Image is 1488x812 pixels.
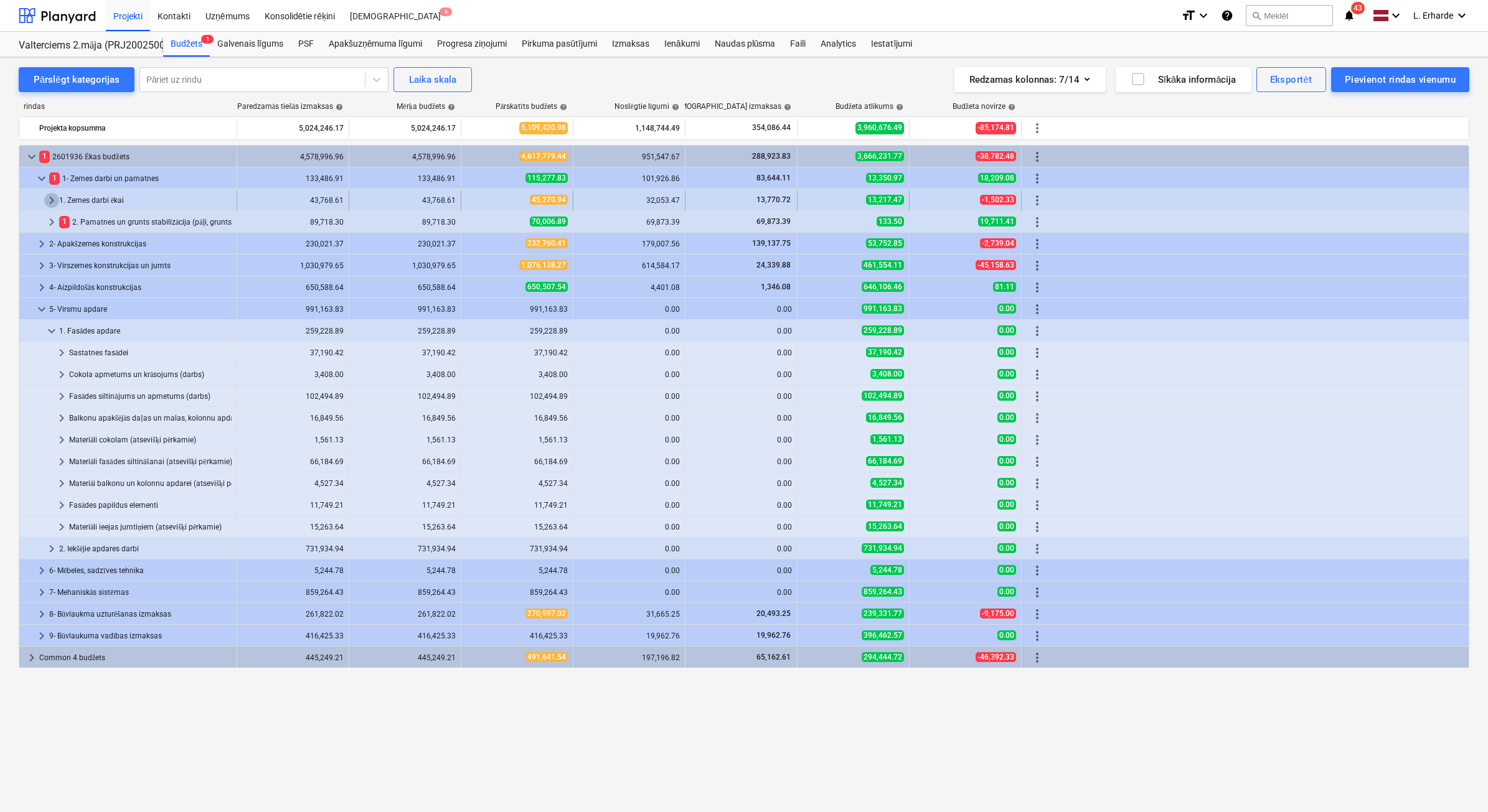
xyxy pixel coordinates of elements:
span: 0.00 [997,500,1016,510]
i: keyboard_arrow_down [1196,8,1211,23]
div: 102,494.89 [466,392,568,401]
span: Vairāk darbību [1030,585,1045,600]
div: 89,718.30 [354,218,456,226]
div: 0.00 [690,414,792,422]
span: 461,554.11 [862,260,904,270]
span: 19,711.41 [978,217,1016,226]
div: 102,494.89 [354,392,456,401]
span: Vairāk darbību [1030,541,1045,556]
span: 81.11 [993,282,1016,292]
div: 0.00 [578,457,680,466]
span: help [333,103,343,111]
span: 5,244.78 [870,565,904,575]
span: Vairāk darbību [1030,498,1045,513]
div: 0.00 [690,392,792,401]
span: help [893,103,903,111]
div: 1,030,979.65 [242,261,344,270]
span: help [445,103,455,111]
div: 0.00 [578,414,680,422]
div: 66,184.69 [242,457,344,466]
span: 0.00 [997,325,1016,335]
span: 646,106.46 [862,282,904,292]
span: keyboard_arrow_right [34,280,49,295]
button: Laika skala [393,67,472,92]
div: 0.00 [578,327,680,335]
a: Naudas plūsma [707,32,783,57]
div: 15,263.64 [354,523,456,531]
div: 650,588.64 [354,283,456,292]
div: 0.00 [690,305,792,314]
a: Ienākumi [657,32,707,57]
span: 991,163.83 [862,304,904,314]
span: -85,174.81 [976,122,1016,134]
button: Eksportēt [1256,67,1326,92]
span: 4,527.34 [870,478,904,488]
div: 259,228.89 [466,327,568,335]
span: Vairāk darbību [1030,258,1045,273]
span: 650,507.54 [525,282,568,292]
span: keyboard_arrow_right [54,411,69,426]
span: keyboard_arrow_down [34,171,49,186]
span: 11,749.21 [866,500,904,510]
div: Sastatnes fasādei [69,343,232,363]
span: 5,109,420.98 [519,122,568,134]
div: 0.00 [578,501,680,510]
div: 0.00 [578,305,680,314]
div: 5,244.78 [466,566,568,575]
div: 7- Mehaniskās sistēmas [49,582,232,602]
span: 1 [59,216,70,228]
span: keyboard_arrow_right [54,345,69,360]
div: 731,934.94 [466,544,568,553]
span: Vairāk darbību [1030,171,1045,186]
button: Pārslēgt kategorijas [19,67,134,92]
div: 0.00 [578,566,680,575]
span: -1,502.33 [980,195,1016,205]
span: keyboard_arrow_right [34,607,49,622]
div: 37,190.42 [242,348,344,357]
div: 859,264.43 [466,588,568,597]
span: 0.00 [997,521,1016,531]
div: 11,749.21 [242,501,344,510]
div: 0.00 [578,370,680,379]
span: keyboard_arrow_right [44,541,59,556]
div: 991,163.83 [354,305,456,314]
div: 991,163.83 [242,305,344,314]
div: Budžeta atlikums [836,102,903,111]
span: 3,666,231.77 [855,151,904,161]
div: 0.00 [578,348,680,357]
span: -38,782.48 [976,151,1016,161]
span: 139,137.75 [751,239,792,248]
span: 16,849.56 [866,413,904,422]
span: keyboard_arrow_right [54,454,69,469]
div: 991,163.83 [466,305,568,314]
span: 1,076,138.27 [519,260,568,270]
span: Vairāk darbību [1030,563,1045,578]
span: keyboard_arrow_right [54,476,69,491]
div: 4,527.34 [354,479,456,488]
div: 16,849.56 [354,414,456,422]
span: Vairāk darbību [1030,454,1045,469]
div: Iestatījumi [864,32,920,57]
div: 0.00 [578,523,680,531]
span: 270,997.02 [525,609,568,618]
div: 1. Fasādes apdare [59,321,232,341]
div: Galvenais līgums [210,32,291,57]
div: 101,926.86 [578,174,680,183]
div: 0.00 [690,479,792,488]
div: 5,024,246.17 [354,118,456,138]
div: Budžets [163,32,210,57]
span: keyboard_arrow_right [54,520,69,534]
span: 859,264.43 [862,587,904,597]
div: 0.00 [690,588,792,597]
span: keyboard_arrow_right [44,193,59,208]
span: 13,770.72 [755,195,792,204]
div: 43,768.61 [354,196,456,205]
span: Vairāk darbību [1030,345,1045,360]
span: help [557,103,567,111]
div: Pievienot rindas vienumu [1345,72,1456,88]
span: keyboard_arrow_down [44,324,59,338]
div: 1,148,744.49 [578,118,680,138]
div: 2. Iekšējie apdares darbi [59,539,232,559]
span: keyboard_arrow_right [24,650,39,665]
span: Vairāk darbību [1030,149,1045,164]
